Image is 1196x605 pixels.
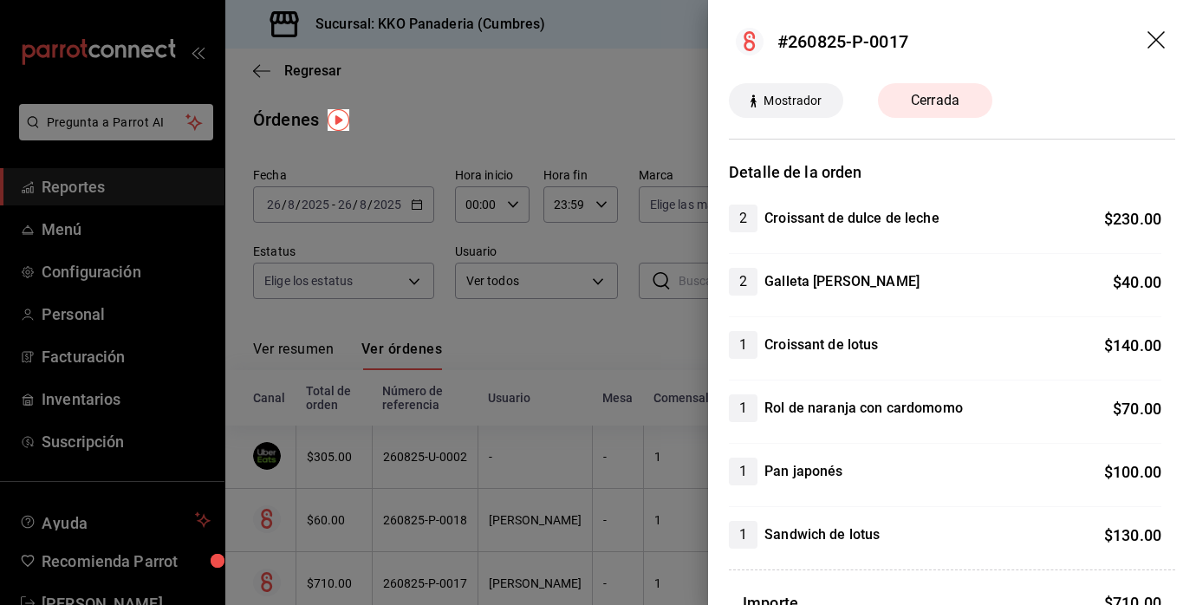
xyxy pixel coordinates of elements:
span: 1 [729,461,757,482]
span: $ 40.00 [1113,273,1161,291]
span: 1 [729,398,757,419]
span: $ 70.00 [1113,400,1161,418]
h3: Detalle de la orden [729,160,1175,184]
span: $ 230.00 [1104,210,1161,228]
button: drag [1147,31,1168,52]
span: 2 [729,271,757,292]
span: $ 130.00 [1104,526,1161,544]
span: $ 100.00 [1104,463,1161,481]
h4: Sandwich de lotus [764,524,880,545]
span: 2 [729,208,757,229]
span: $ 140.00 [1104,336,1161,355]
span: Cerrada [900,90,970,111]
div: #260825-P-0017 [777,29,908,55]
h4: Croissant de dulce de leche [764,208,939,229]
span: Mostrador [757,92,829,110]
span: 1 [729,335,757,355]
h4: Rol de naranja con cardomomo [764,398,963,419]
h4: Pan japonés [764,461,842,482]
h4: Croissant de lotus [764,335,878,355]
img: Tooltip marker [328,109,349,131]
span: 1 [729,524,757,545]
h4: Galleta [PERSON_NAME] [764,271,920,292]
